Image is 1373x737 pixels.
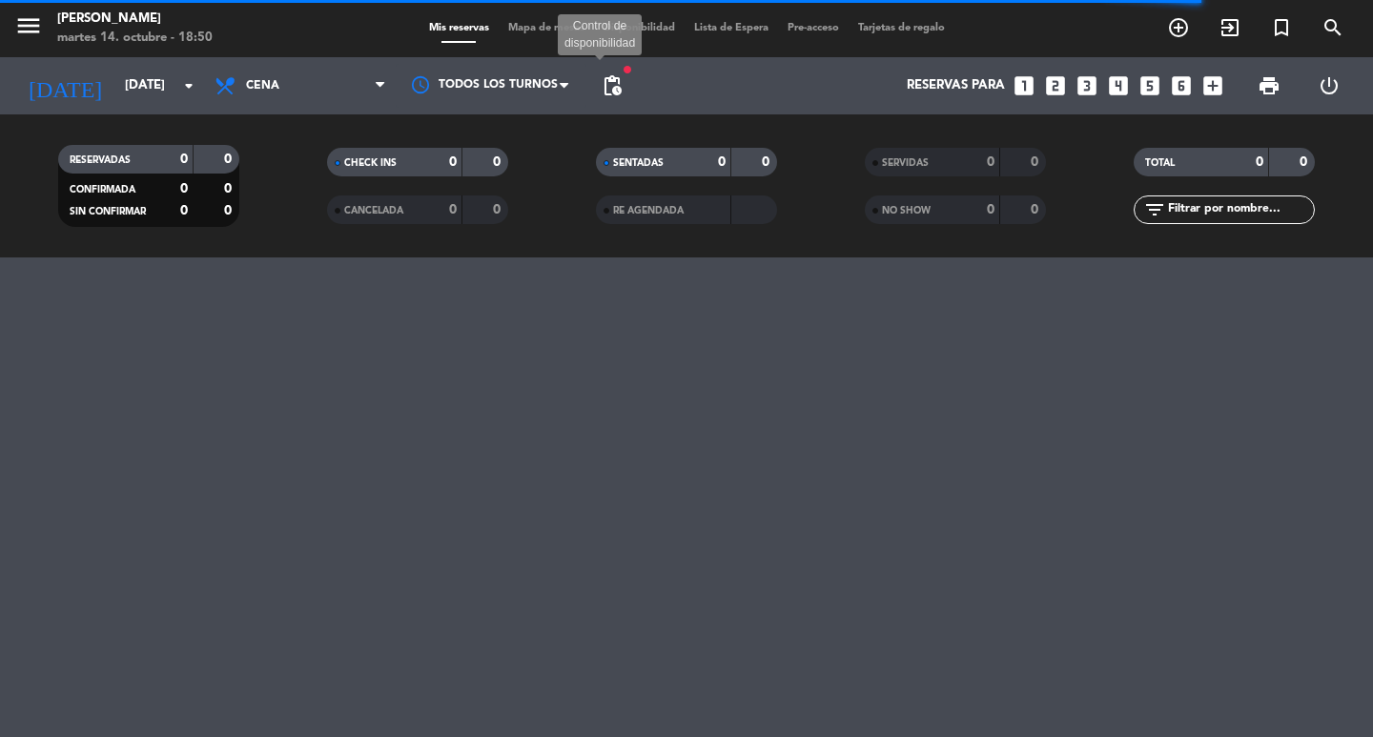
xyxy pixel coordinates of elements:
[1031,203,1042,216] strong: 0
[449,155,457,169] strong: 0
[718,155,726,169] strong: 0
[1031,155,1042,169] strong: 0
[14,65,115,107] i: [DATE]
[14,11,43,40] i: menu
[778,23,849,33] span: Pre-acceso
[493,155,504,169] strong: 0
[1318,74,1341,97] i: power_settings_new
[57,29,213,48] div: martes 14. octubre - 18:50
[1145,158,1175,168] span: TOTAL
[420,23,499,33] span: Mis reservas
[344,158,397,168] span: CHECK INS
[1219,16,1241,39] i: exit_to_app
[344,206,403,215] span: CANCELADA
[622,64,633,75] span: fiber_manual_record
[70,155,131,165] span: RESERVADAS
[1299,57,1359,114] div: LOG OUT
[987,155,994,169] strong: 0
[685,23,778,33] span: Lista de Espera
[1200,73,1225,98] i: add_box
[1258,74,1281,97] span: print
[1143,198,1166,221] i: filter_list
[1256,155,1263,169] strong: 0
[1043,73,1068,98] i: looks_two
[1169,73,1194,98] i: looks_6
[14,11,43,47] button: menu
[762,155,773,169] strong: 0
[70,185,135,194] span: CONFIRMADA
[180,153,188,166] strong: 0
[499,23,594,33] span: Mapa de mesas
[558,14,642,56] div: Control de disponibilidad
[180,204,188,217] strong: 0
[177,74,200,97] i: arrow_drop_down
[1012,73,1036,98] i: looks_one
[987,203,994,216] strong: 0
[601,74,624,97] span: pending_actions
[224,153,236,166] strong: 0
[1167,16,1190,39] i: add_circle_outline
[849,23,954,33] span: Tarjetas de regalo
[1137,73,1162,98] i: looks_5
[57,10,213,29] div: [PERSON_NAME]
[493,203,504,216] strong: 0
[882,158,929,168] span: SERVIDAS
[224,204,236,217] strong: 0
[613,158,664,168] span: SENTADAS
[907,78,1005,93] span: Reservas para
[180,182,188,195] strong: 0
[1106,73,1131,98] i: looks_4
[246,79,279,92] span: Cena
[882,206,931,215] span: NO SHOW
[1270,16,1293,39] i: turned_in_not
[449,203,457,216] strong: 0
[224,182,236,195] strong: 0
[70,207,146,216] span: SIN CONFIRMAR
[613,206,684,215] span: RE AGENDADA
[1166,199,1314,220] input: Filtrar por nombre...
[1322,16,1344,39] i: search
[1300,155,1311,169] strong: 0
[1075,73,1099,98] i: looks_3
